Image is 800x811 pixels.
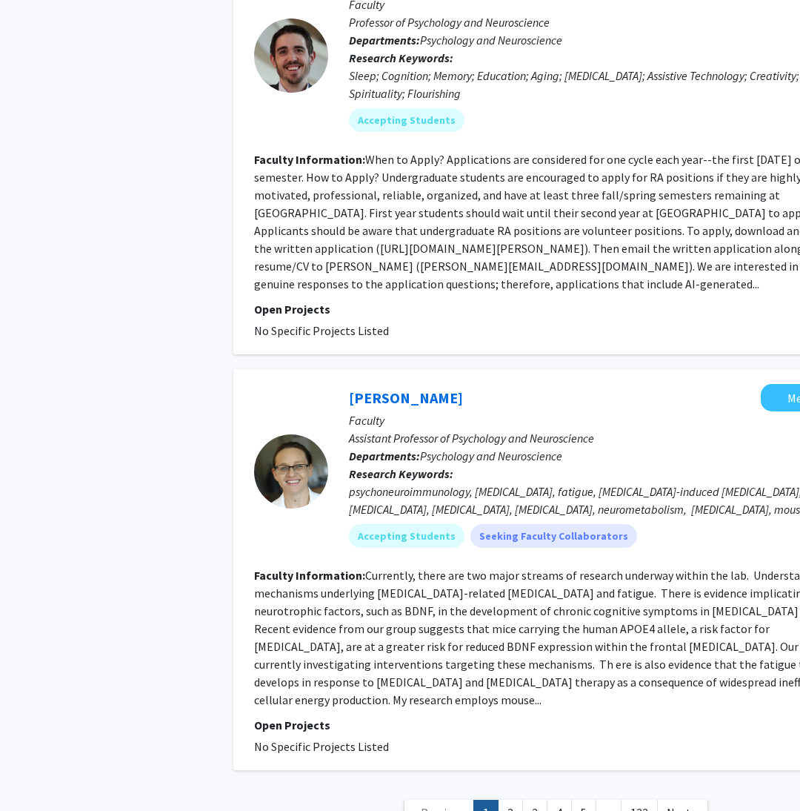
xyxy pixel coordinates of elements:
[470,524,637,548] mat-chip: Seeking Faculty Collaborators
[349,50,453,65] b: Research Keywords:
[420,448,562,463] span: Psychology and Neuroscience
[349,108,464,132] mat-chip: Accepting Students
[254,568,365,583] b: Faculty Information:
[420,33,562,47] span: Psychology and Neuroscience
[349,466,453,481] b: Research Keywords:
[349,388,463,407] a: [PERSON_NAME]
[11,744,63,800] iframe: Chat
[254,739,389,754] span: No Specific Projects Listed
[349,448,420,463] b: Departments:
[254,323,389,338] span: No Specific Projects Listed
[349,524,464,548] mat-chip: Accepting Students
[349,33,420,47] b: Departments:
[254,152,365,167] b: Faculty Information:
